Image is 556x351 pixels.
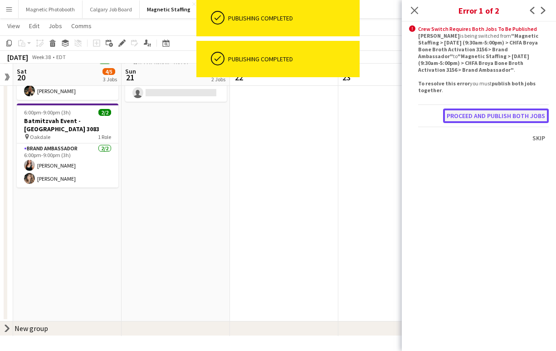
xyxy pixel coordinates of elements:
[418,80,470,87] b: To resolve this error
[98,109,111,116] span: 2/2
[402,5,556,16] h3: Error 1 of 2
[418,32,538,59] b: "Magnetic Staffing > [DATE] (9:30am-5:00pm) > CHFA Broya Bone Broth Activation 3156 > Brand Ambas...
[418,32,460,39] b: [PERSON_NAME]
[17,117,118,133] h3: Batmitzvah Event - [GEOGRAPHIC_DATA] 3083
[228,14,356,22] div: Publishing completed
[30,54,53,60] span: Week 38
[30,133,50,140] span: Oakdale
[83,0,140,18] button: Calgary Job Board
[17,104,118,188] app-job-card: 6:00pm-9:00pm (3h)2/2Batmitzvah Event - [GEOGRAPHIC_DATA] 3083 Oakdale1 RoleBrand Ambassador2/26:...
[68,20,95,32] a: Comms
[7,22,20,30] span: View
[17,143,118,188] app-card-role: Brand Ambassador2/26:00pm-9:00pm (3h)[PERSON_NAME][PERSON_NAME]
[418,53,529,73] b: "Magnetic Staffing > [DATE] (9:30am-5:00pm) > CHFA Broya Bone Broth Activation 3156 > Brand Ambas...
[29,22,39,30] span: Edit
[443,109,549,123] button: Proceed and publish both jobs
[140,0,198,18] button: Magnetic Staffing
[7,53,28,62] div: [DATE]
[124,72,136,83] span: 21
[45,20,66,32] a: Jobs
[228,55,356,63] div: Publishing completed
[19,0,83,18] button: Magnetic Photobooth
[98,133,111,140] span: 1 Role
[102,68,115,75] span: 4/5
[529,131,549,145] button: Skip
[4,20,24,32] a: View
[15,72,27,83] span: 20
[125,71,227,102] app-card-role: Brand Ambassador15A0/110:00am-5:00pm (7h)
[71,22,92,30] span: Comms
[418,80,536,94] b: publish both jobs together
[24,109,71,116] span: 6:00pm-9:00pm (3h)
[17,67,27,75] span: Sat
[418,25,549,32] div: Crew Switch Requires Both Jobs To Be Published
[418,32,549,94] div: is being switched from to . you must .
[56,54,66,60] div: EDT
[49,22,62,30] span: Jobs
[103,76,117,83] div: 3 Jobs
[25,20,43,32] a: Edit
[15,324,48,333] div: New group
[125,67,136,75] span: Sun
